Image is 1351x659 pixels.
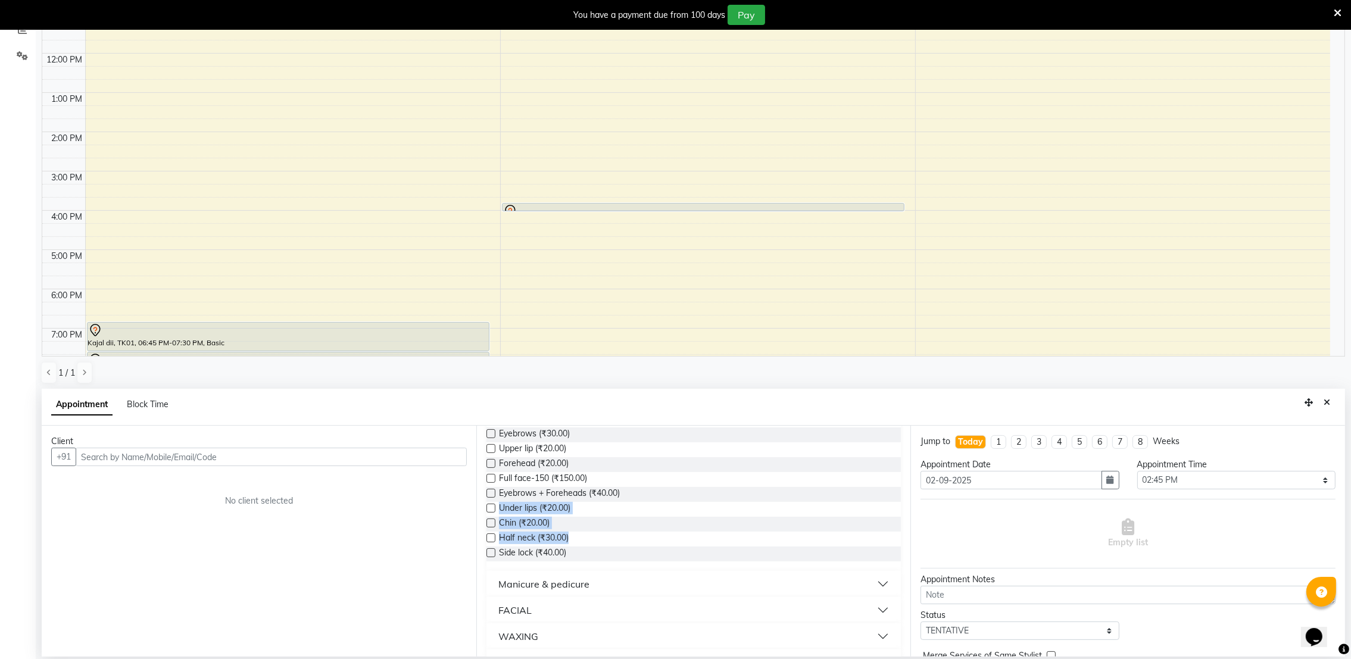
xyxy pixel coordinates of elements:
span: Forehead (₹20.00) [499,457,569,472]
div: Weeks [1153,435,1180,448]
button: Pay [728,5,765,25]
li: 5 [1072,435,1087,449]
div: 5:00 PM [49,250,85,263]
li: 4 [1052,435,1067,449]
input: yyyy-mm-dd [921,471,1102,489]
button: FACIAL [491,599,897,621]
div: 3:00 PM [49,171,85,184]
span: Upper lip (₹20.00) [499,442,566,457]
input: Search by Name/Mobile/Email/Code [76,448,467,466]
div: Appointment Time [1137,458,1336,471]
div: Kajal dii, TK02, 03:45 PM-03:55 PM, Eyebrows [503,204,904,211]
div: Jump to [921,435,950,448]
span: Half neck (₹30.00) [499,532,569,546]
div: Manicure & pedicure [498,577,589,591]
span: Eyebrows + Foreheads (₹40.00) [499,487,620,502]
div: No client selected [80,495,438,507]
div: Today [958,436,983,448]
span: Side lock (₹40.00) [499,546,566,561]
iframe: chat widget [1301,611,1339,647]
div: 7:00 PM [49,329,85,341]
div: Kajal dii, TK01, 07:30 PM-08:20 PM, Hair Spa ( BASIC) [88,352,489,383]
li: 7 [1112,435,1128,449]
span: Chin (₹20.00) [499,517,550,532]
span: Block Time [127,399,169,410]
span: 1 / 1 [58,367,75,379]
li: 6 [1092,435,1107,449]
div: 12:00 PM [45,54,85,66]
div: 6:00 PM [49,289,85,302]
li: 3 [1031,435,1047,449]
button: +91 [51,448,76,466]
div: Status [921,609,1119,621]
div: WAXING [498,629,538,644]
li: 1 [991,435,1006,449]
div: 1:00 PM [49,93,85,105]
div: Appointment Date [921,458,1119,471]
button: WAXING [491,626,897,647]
button: Manicure & pedicure [491,573,897,595]
div: Kajal dii, TK01, 06:45 PM-07:30 PM, Basic [88,323,489,351]
span: Full face-150 (₹150.00) [499,472,587,487]
div: 4:00 PM [49,211,85,223]
li: 8 [1132,435,1148,449]
div: You have a payment due from 100 days [573,9,725,21]
div: Client [51,435,467,448]
div: Appointment Notes [921,573,1336,586]
span: Appointment [51,394,113,416]
div: 2:00 PM [49,132,85,145]
span: Empty list [1108,519,1148,549]
span: Under lips (₹20.00) [499,502,570,517]
div: FACIAL [498,603,532,617]
button: Close [1318,393,1336,412]
li: 2 [1011,435,1026,449]
span: Eyebrows (₹30.00) [499,427,570,442]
